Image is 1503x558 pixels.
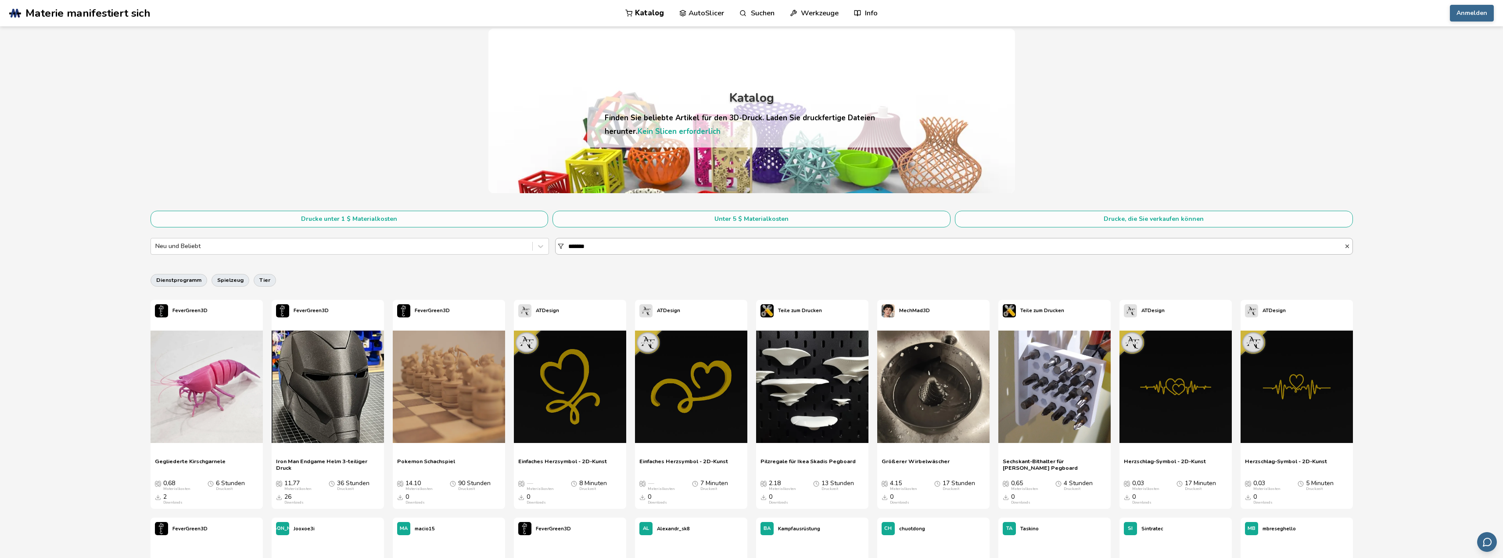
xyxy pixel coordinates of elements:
[635,8,664,18] font: Katalog
[1124,457,1206,465] font: Herzschlag-Symbol - 2D-Kunst
[639,480,646,487] span: Durchschnittliche Kosten
[450,480,456,487] span: Durchschnittliche Druckzeit
[1011,486,1038,491] font: Materialkosten
[1003,457,1078,472] font: Sechskant-Bithalter für [PERSON_NAME] Pegboard
[1245,458,1327,471] a: Herzschlag-Symbol - 2D-Kunst
[514,518,575,540] a: FeverGreen3Ds ProfilFeverGreen3D
[638,126,721,137] a: Kein Slicen erforderlich
[657,307,680,314] font: ATDesign
[337,479,369,487] font: 36 Stunden
[1132,479,1144,487] font: 0,03
[1104,215,1204,223] font: Drucke, die Sie verkaufen können
[415,526,435,532] font: macio15
[397,457,455,465] font: Pokemon Schachspiel
[405,486,432,491] font: Materialkosten
[882,457,950,465] font: Größerer Wirbelwäscher
[998,300,1069,322] a: PartsToPrints ProfilTeile zum Drucken
[1456,9,1487,17] font: Anmelden
[172,307,208,314] font: FeverGreen3D
[760,457,856,465] font: Pilzregale für Ikea Skadis Pegboard
[276,458,380,471] a: Iron Man Endgame Helm 3-teiliger Druck
[1011,479,1023,487] font: 0,65
[657,526,690,532] font: Alexandr_sk8
[1253,500,1273,505] font: Downloads
[294,526,315,532] font: Jooxoe3i
[639,493,646,500] span: Downloads
[1253,493,1257,501] font: 0
[899,307,930,314] font: MechMad3D
[1006,525,1012,532] font: TA
[639,457,728,465] font: Einfaches Herzsymbol - 2D-Kunst
[1128,525,1133,532] font: SI
[217,276,244,284] font: Spielzeug
[890,500,909,505] font: Downloads
[458,486,475,491] font: Druckzeit
[518,304,531,317] img: ATDesigns Profil
[639,458,728,471] a: Einfaches Herzsymbol - 2D-Kunst
[155,480,161,487] span: Durchschnittliche Kosten
[155,458,226,471] a: Gegliederte Kirschgarnele
[769,500,788,505] font: Downloads
[1011,500,1030,505] font: Downloads
[689,8,724,18] font: AutoSlicer
[276,480,282,487] span: Durchschnittliche Kosten
[890,479,902,487] font: 4.15
[1241,300,1290,322] a: ATDesigns ProfilATDesign
[934,480,940,487] span: Durchschnittliche Druckzeit
[405,479,421,487] font: 14.10
[1306,486,1323,491] font: Druckzeit
[648,486,674,491] font: Materialkosten
[639,304,653,317] img: ATDesigns Profil
[151,211,549,227] button: Drucke unter 1 $ Materialkosten
[764,525,771,532] font: BA
[692,480,698,487] span: Durchschnittliche Druckzeit
[1298,480,1304,487] span: Durchschnittliche Druckzeit
[536,307,559,314] font: ATDesign
[865,8,878,18] font: Info
[1020,307,1064,314] font: Teile zum Drucken
[1141,307,1165,314] font: ATDesign
[518,493,524,500] span: Downloads
[1020,526,1039,532] font: Taskino
[518,457,607,465] font: Einfaches Herzsymbol - 2D-Kunst
[1245,480,1251,487] span: Durchschnittliche Kosten
[1177,480,1183,487] span: Durchschnittliche Druckzeit
[579,486,596,491] font: Druckzeit
[1124,480,1130,487] span: Durchschnittliche Kosten
[1124,304,1137,317] img: ATDesigns Profil
[536,526,571,532] font: FeverGreen3D
[1055,480,1062,487] span: Durchschnittliche Druckzeit
[400,525,408,532] font: MA
[163,500,183,505] font: Downloads
[397,304,410,317] img: FeverGreen3Ds Profil
[405,493,409,501] font: 0
[276,457,367,472] font: Iron Man Endgame Helm 3-teiliger Druck
[1003,493,1009,500] span: Downloads
[1003,458,1106,471] a: Sechskant-Bithalter für [PERSON_NAME] Pegboard
[643,525,649,532] font: AL
[301,215,397,223] font: Drucke unter 1 $ Materialkosten
[259,276,270,284] font: Tier
[527,479,533,487] font: —
[1141,526,1163,532] font: Sintratec
[262,525,303,532] font: [PERSON_NAME]
[605,113,875,137] font: Finden Sie beliebte Artikel für den 3D-Druck. Laden Sie druckfertige Dateien herunter.
[877,300,934,322] a: MechMad3Ds ProfilMechMad3D
[943,479,975,487] font: 17 Stunden
[571,480,577,487] span: Durchschnittliche Druckzeit
[397,493,403,500] span: Downloads
[276,493,282,500] span: Downloads
[778,526,820,532] font: Kampfausrüstung
[527,493,530,501] font: 0
[163,493,167,501] font: 2
[276,304,289,317] img: FeverGreen3Ds Profil
[216,479,245,487] font: 6 Stunden
[155,243,157,250] input: Neu und Beliebt
[700,479,728,487] font: 7 Minuten
[329,480,335,487] span: Durchschnittliche Druckzeit
[151,300,212,322] a: FeverGreen3Ds ProfilFeverGreen3D
[208,480,214,487] span: Durchschnittliche Druckzeit
[1185,486,1202,491] font: Druckzeit
[882,304,895,317] img: MechMad3Ds Profil
[760,458,856,471] a: Pilzregale für Ikea Skadis Pegboard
